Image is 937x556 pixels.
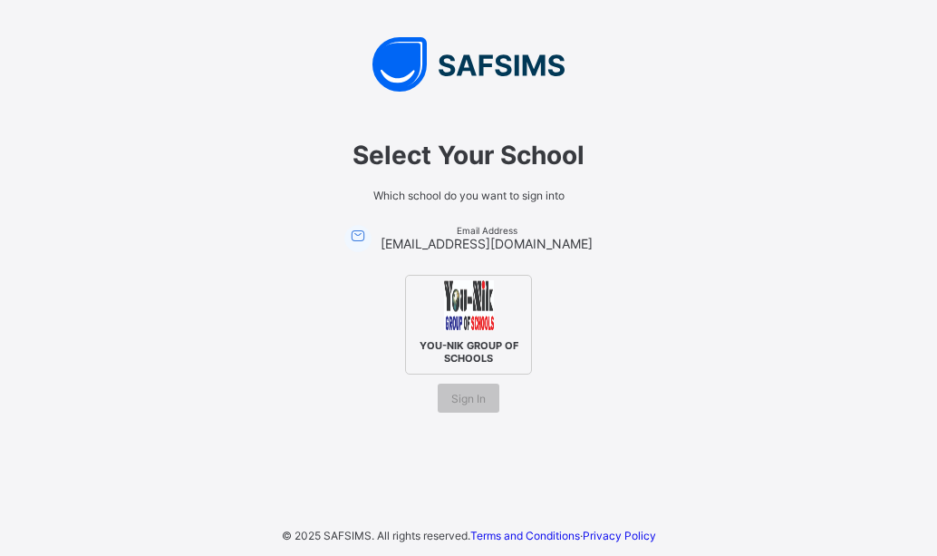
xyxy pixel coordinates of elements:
span: Select Your School [215,140,722,171]
span: YOU-NIK GROUP OF SCHOOLS [413,335,524,369]
span: © 2025 SAFSIMS. All rights reserved. [282,529,470,542]
span: · [470,529,656,542]
span: Sign In [451,392,486,405]
span: [EMAIL_ADDRESS][DOMAIN_NAME] [381,236,593,251]
img: YOU-NIK GROUP OF SCHOOLS [444,280,494,330]
span: Which school do you want to sign into [215,189,722,202]
span: Email Address [381,225,593,236]
a: Terms and Conditions [470,529,580,542]
img: SAFSIMS Logo [197,37,740,92]
a: Privacy Policy [583,529,656,542]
